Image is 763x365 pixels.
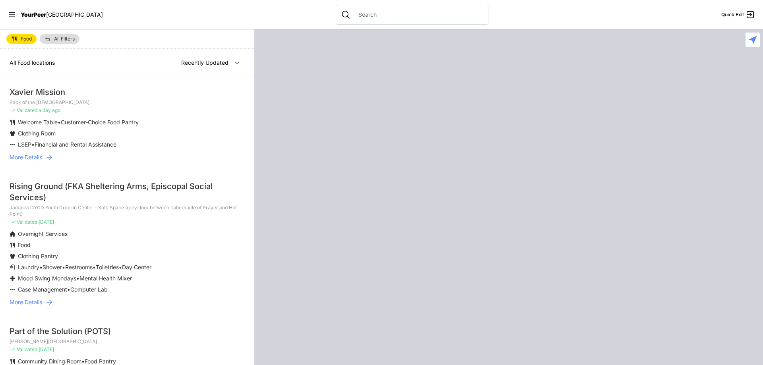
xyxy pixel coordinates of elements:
[11,219,37,225] span: ✓ Validated
[85,358,116,365] span: Food Pantry
[10,153,245,161] a: More Details
[39,264,43,270] span: •
[10,153,42,161] span: More Details
[39,219,54,225] span: [DATE]
[35,141,116,148] span: Financial and Rental Assistance
[721,10,755,19] a: Quick Exit
[11,107,37,113] span: ✓ Validated
[79,275,132,282] span: Mental Health Mixer
[18,286,67,293] span: Case Management
[122,264,151,270] span: Day Center
[18,358,81,365] span: Community Dining Room
[58,119,61,126] span: •
[61,119,139,126] span: Customer-Choice Food Pantry
[11,346,37,352] span: ✓ Validated
[40,34,79,44] a: All Filters
[21,37,32,41] span: Food
[65,264,93,270] span: Restrooms
[10,99,245,106] p: Back of the [DEMOGRAPHIC_DATA]
[21,11,46,18] span: YourPeer
[96,264,119,270] span: Toiletries
[18,141,31,148] span: LSEP
[43,264,62,270] span: Shower
[31,141,35,148] span: •
[81,358,85,365] span: •
[18,230,68,237] span: Overnight Services
[10,59,55,66] span: All Food locations
[10,338,245,345] p: [PERSON_NAME][GEOGRAPHIC_DATA]
[39,346,54,352] span: [DATE]
[76,275,79,282] span: •
[46,11,103,18] span: [GEOGRAPHIC_DATA]
[10,181,245,203] div: Rising Ground (FKA Sheltering Arms, Episcopal Social Services)
[18,275,76,282] span: Mood Swing Mondays
[10,87,245,98] div: Xavier Mission
[67,286,70,293] span: •
[18,264,39,270] span: Laundry
[62,264,65,270] span: •
[21,12,103,17] a: YourPeer[GEOGRAPHIC_DATA]
[10,298,42,306] span: More Details
[18,241,31,248] span: Food
[119,264,122,270] span: •
[70,286,108,293] span: Computer Lab
[39,107,60,113] span: a day ago
[18,130,56,137] span: Clothing Room
[354,11,483,19] input: Search
[721,12,744,18] span: Quick Exit
[10,326,245,337] div: Part of the Solution (POTS)
[93,264,96,270] span: •
[10,205,245,217] p: Jamaica DYCD Youth Drop-in Center - Safe Space (grey door between Tabernacle of Prayer and Hot Po...
[18,119,58,126] span: Welcome Table
[18,253,58,259] span: Clothing Pantry
[6,34,37,44] a: Food
[54,37,75,41] span: All Filters
[10,298,245,306] a: More Details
